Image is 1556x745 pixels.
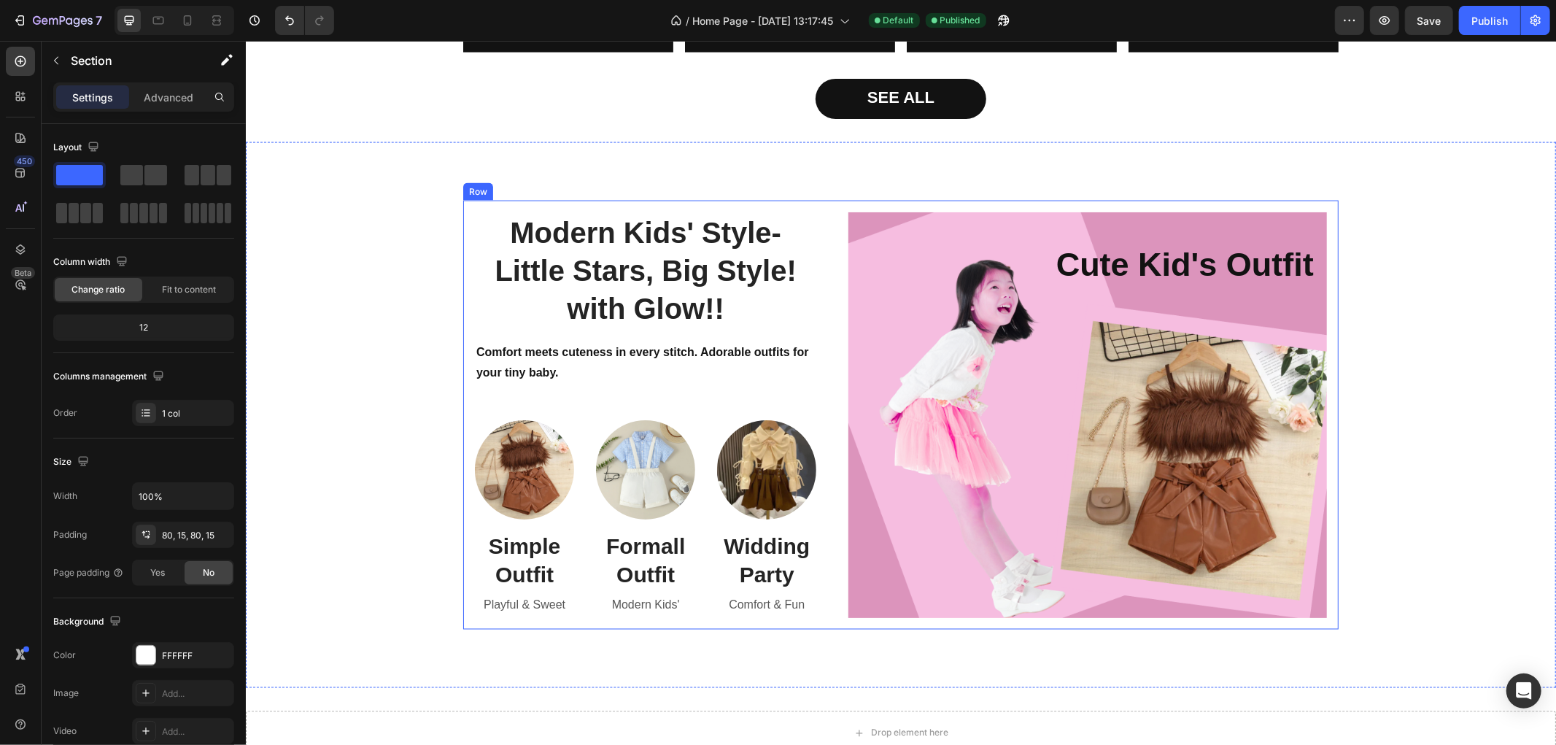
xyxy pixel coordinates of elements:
[940,14,980,27] span: Published
[350,490,449,550] h3: Formall Outfit
[162,529,231,542] div: 80, 15, 80, 15
[1417,15,1441,27] span: Save
[53,452,92,472] div: Size
[71,52,190,69] p: Section
[53,566,124,579] div: Page padding
[144,90,193,105] p: Advanced
[72,283,125,296] span: Change ratio
[1405,6,1453,35] button: Save
[220,144,244,158] div: Row
[246,41,1556,745] iframe: Design area
[275,6,334,35] div: Undo/Redo
[162,725,231,738] div: Add...
[203,566,214,579] span: No
[53,252,131,272] div: Column width
[6,6,109,35] button: 7
[53,687,79,700] div: Image
[625,687,702,698] div: Drop element here
[229,171,570,288] h2: Modern Kids' Style- Little Stars, Big Style! with Glow!!
[53,649,76,662] div: Color
[53,528,87,541] div: Padding
[96,12,102,29] p: 7
[133,483,233,509] input: Auto
[53,138,102,158] div: Layout
[622,47,689,66] strong: SEE ALL
[229,490,328,550] h3: Simple Outfit
[1471,13,1508,28] div: Publish
[810,205,1068,242] strong: cute kid's outfit
[473,555,569,576] p: Comfort & Fun
[471,490,570,550] h3: Widding Party
[1506,673,1541,709] div: Open Intercom Messenger
[162,649,231,663] div: FFFFFF
[150,566,165,579] span: Yes
[231,555,327,576] p: Playful & Sweet
[471,379,570,479] img: gempages_581591097348719112-d73f634a-07fb-4a49-8255-f2bbe7fc324c.webp
[11,267,35,279] div: Beta
[53,406,77,420] div: Order
[53,490,77,503] div: Width
[162,283,216,296] span: Fit to content
[53,725,77,738] div: Video
[352,555,448,576] p: Modern Kids'
[53,367,167,387] div: Columns management
[162,407,231,420] div: 1 col
[883,14,914,27] span: Default
[231,301,569,344] p: Comfort meets cuteness in every stitch. Adorable outfits for your tiny baby.
[56,317,231,338] div: 12
[229,379,328,479] img: gempages_581591097348719112-920f2d15-f99e-4654-86df-97361a34fd71.webp
[350,379,449,479] img: gempages_581591097348719112-02d91390-8b10-4447-bd2a-f0b3cf53d19a.webp
[53,612,124,632] div: Background
[14,155,35,167] div: 450
[693,13,834,28] span: Home Page - [DATE] 13:17:45
[162,687,231,700] div: Add...
[1459,6,1520,35] button: Publish
[686,13,690,28] span: /
[72,90,113,105] p: Settings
